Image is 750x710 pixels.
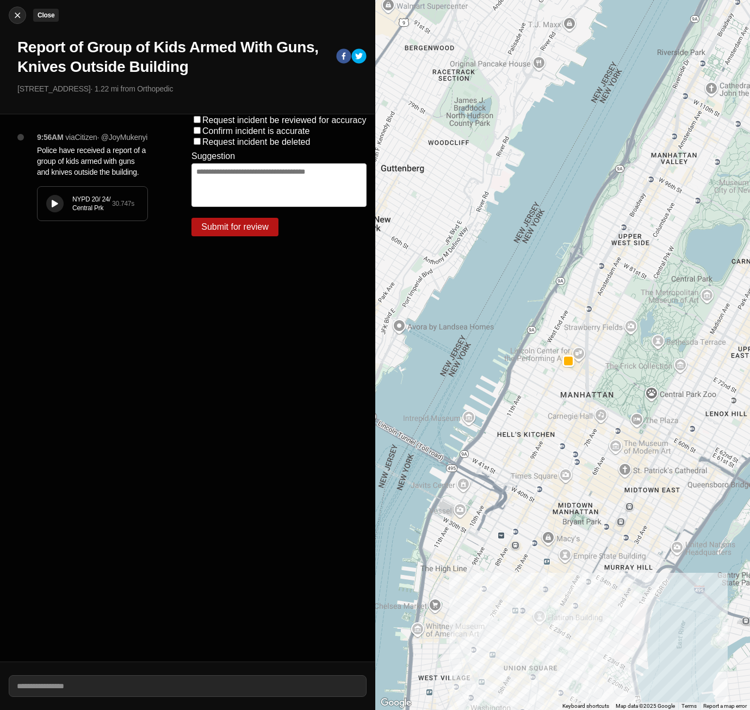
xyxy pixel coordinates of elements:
button: facebook [336,48,351,66]
p: [STREET_ADDRESS] · 1.22 mi from Orthopedic [17,83,367,94]
label: Request incident be deleted [202,137,310,146]
a: Report a map error [703,703,747,709]
label: Request incident be reviewed for accuracy [202,115,367,125]
label: Suggestion [191,151,235,161]
p: Police have received a report of a group of kids armed with guns and knives outside the building. [37,145,148,177]
button: Keyboard shortcuts [562,702,609,710]
button: cancelClose [9,7,26,24]
div: 30.747 s [112,199,134,208]
a: Open this area in Google Maps (opens a new window) [378,696,414,710]
a: Terms (opens in new tab) [681,703,697,709]
img: cancel [12,10,23,21]
button: Submit for review [191,218,278,236]
button: twitter [351,48,367,66]
small: Close [38,11,54,19]
img: Google [378,696,414,710]
h1: Report of Group of Kids Armed With Guns, Knives Outside Building [17,38,327,77]
label: Confirm incident is accurate [202,126,309,136]
p: via Citizen · @ JoyMukenyi [65,132,147,143]
span: Map data ©2025 Google [616,703,675,709]
p: 9:56AM [37,132,63,143]
div: NYPD 20/ 24/ Central Prk [72,195,112,212]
